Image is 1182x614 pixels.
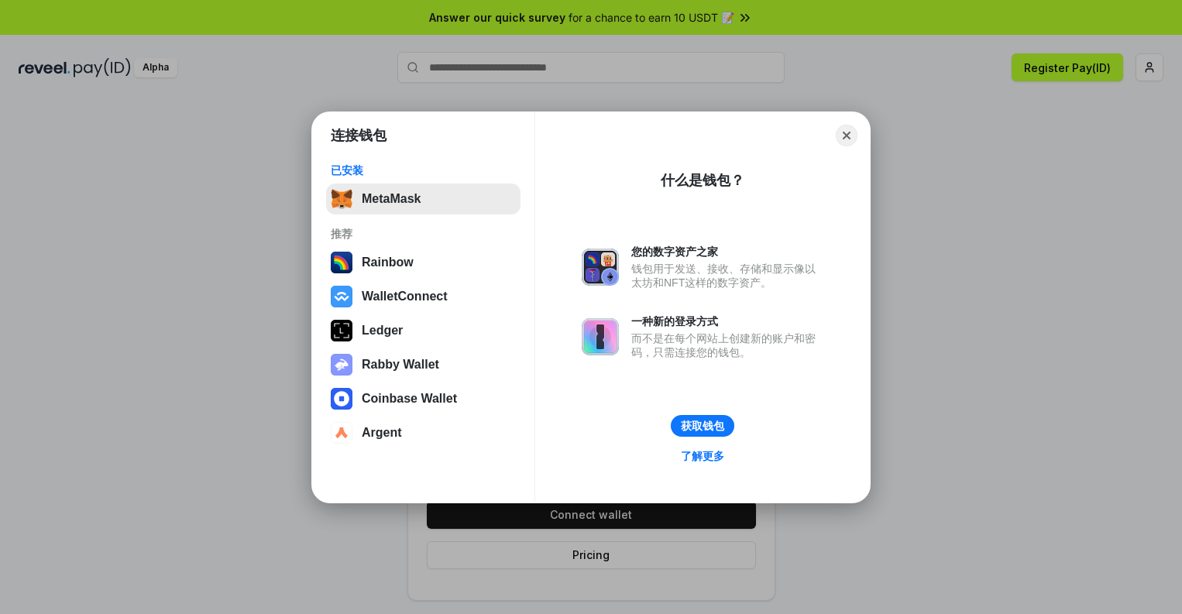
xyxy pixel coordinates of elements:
img: svg+xml,%3Csvg%20xmlns%3D%22http%3A%2F%2Fwww.w3.org%2F2000%2Fsvg%22%20fill%3D%22none%22%20viewBox... [582,318,619,355]
div: 而不是在每个网站上创建新的账户和密码，只需连接您的钱包。 [631,331,823,359]
img: svg+xml,%3Csvg%20width%3D%2228%22%20height%3D%2228%22%20viewBox%3D%220%200%2028%2028%22%20fill%3D... [331,286,352,307]
div: 钱包用于发送、接收、存储和显示像以太坊和NFT这样的数字资产。 [631,262,823,290]
div: 已安装 [331,163,516,177]
img: svg+xml,%3Csvg%20xmlns%3D%22http%3A%2F%2Fwww.w3.org%2F2000%2Fsvg%22%20fill%3D%22none%22%20viewBox... [582,249,619,286]
div: 您的数字资产之家 [631,245,823,259]
img: svg+xml,%3Csvg%20xmlns%3D%22http%3A%2F%2Fwww.w3.org%2F2000%2Fsvg%22%20width%3D%2228%22%20height%3... [331,320,352,341]
button: WalletConnect [326,281,521,312]
img: svg+xml,%3Csvg%20width%3D%2228%22%20height%3D%2228%22%20viewBox%3D%220%200%2028%2028%22%20fill%3D... [331,422,352,444]
div: 获取钱包 [681,419,724,433]
div: Ledger [362,324,403,338]
button: Rabby Wallet [326,349,521,380]
button: MetaMask [326,184,521,214]
a: 了解更多 [672,446,734,466]
div: 什么是钱包？ [661,171,744,190]
button: Ledger [326,315,521,346]
div: Coinbase Wallet [362,392,457,406]
button: Rainbow [326,247,521,278]
div: 推荐 [331,227,516,241]
div: 了解更多 [681,449,724,463]
button: Coinbase Wallet [326,383,521,414]
div: 一种新的登录方式 [631,314,823,328]
img: svg+xml,%3Csvg%20xmlns%3D%22http%3A%2F%2Fwww.w3.org%2F2000%2Fsvg%22%20fill%3D%22none%22%20viewBox... [331,354,352,376]
button: Close [836,125,857,146]
img: svg+xml,%3Csvg%20width%3D%22120%22%20height%3D%22120%22%20viewBox%3D%220%200%20120%20120%22%20fil... [331,252,352,273]
div: Argent [362,426,402,440]
button: 获取钱包 [671,415,734,437]
h1: 连接钱包 [331,126,387,145]
img: svg+xml,%3Csvg%20width%3D%2228%22%20height%3D%2228%22%20viewBox%3D%220%200%2028%2028%22%20fill%3D... [331,388,352,410]
button: Argent [326,417,521,448]
div: WalletConnect [362,290,448,304]
div: MetaMask [362,192,421,206]
div: Rabby Wallet [362,358,439,372]
img: svg+xml,%3Csvg%20fill%3D%22none%22%20height%3D%2233%22%20viewBox%3D%220%200%2035%2033%22%20width%... [331,188,352,210]
div: Rainbow [362,256,414,269]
